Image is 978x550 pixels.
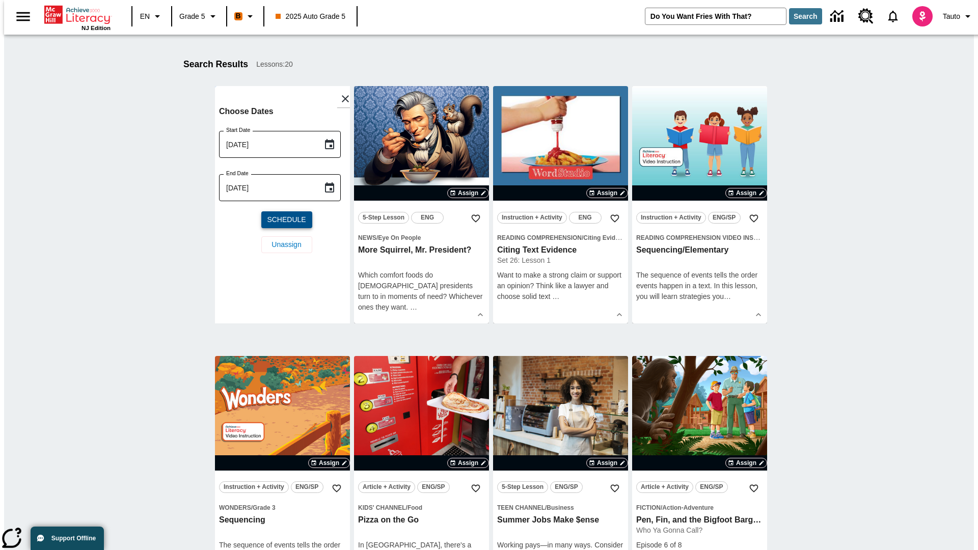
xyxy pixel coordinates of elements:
[358,270,485,313] div: Which comfort foods do [DEMOGRAPHIC_DATA] presidents turn to in moments of need? Whichever ones t...
[358,504,406,511] span: Kids' Channel
[467,209,485,228] button: Add to Favorites
[458,188,478,198] span: Assign
[497,504,545,511] span: Teen Channel
[579,212,592,223] span: ENG
[597,188,617,198] span: Assign
[473,307,488,322] button: Show Details
[363,212,404,223] span: 5-Step Lesson
[636,270,763,302] div: The sequence of events tells the order events happen in a text. In this lesson, you will learn st...
[219,174,315,201] input: MMMM-DD-YYYY
[725,458,767,468] button: Assign Choose Dates
[636,234,785,241] span: Reading Comprehension Video Instruction
[51,535,96,542] span: Support Offline
[261,236,312,253] button: Unassign
[467,479,485,498] button: Add to Favorites
[724,292,731,300] span: …
[291,481,323,493] button: ENG/SP
[502,212,562,223] span: Instruction + Activity
[713,212,736,223] span: ENG/SP
[179,11,205,22] span: Grade 5
[662,504,714,511] span: Action-Adventure
[547,504,574,511] span: Business
[636,515,763,526] h3: Pen, Fin, and the Bigfoot Bargain: Episode 6
[751,307,766,322] button: Show Details
[550,481,583,493] button: ENG/SP
[447,188,489,198] button: Assign Choose Dates
[175,7,223,25] button: Grade: Grade 5, Select a grade
[295,482,318,492] span: ENG/SP
[606,479,624,498] button: Add to Favorites
[358,234,376,241] span: News
[140,11,150,22] span: EN
[378,234,421,241] span: Eye On People
[407,504,422,511] span: Food
[824,3,852,31] a: Data Center
[358,502,485,513] span: Topic: Kids' Channel/Food
[337,90,354,107] button: Close
[236,10,241,22] span: B
[251,504,253,511] span: /
[376,234,378,241] span: /
[319,178,340,198] button: Choose date, selected date is Sep 18, 2025
[458,458,478,468] span: Assign
[497,515,624,526] h3: Summer Jobs Make $ense
[636,502,763,513] span: Topic: Fiction/Action-Adventure
[636,481,693,493] button: Article + Activity
[411,212,444,224] button: ENG
[912,6,933,26] img: avatar image
[497,232,624,243] span: Topic: Reading Comprehension/Citing Evidence
[271,239,301,250] span: Unassign
[358,481,415,493] button: Article + Activity
[267,214,306,225] span: Schedule
[736,188,756,198] span: Assign
[406,504,407,511] span: /
[319,458,339,468] span: Assign
[645,8,786,24] input: search field
[612,307,627,322] button: Show Details
[308,458,350,468] button: Assign Choose Dates
[545,504,547,511] span: /
[552,292,559,300] span: …
[219,131,315,158] input: MMMM-DD-YYYY
[497,502,624,513] span: Topic: Teen Channel/Business
[354,86,489,323] div: lesson details
[497,245,624,256] h3: Citing Text Evidence
[606,209,624,228] button: Add to Favorites
[224,482,284,492] span: Instruction + Activity
[219,502,346,513] span: Topic: Wonders/Grade 3
[736,458,756,468] span: Assign
[597,458,617,468] span: Assign
[230,7,260,25] button: Boost Class color is orange. Change class color
[497,270,624,302] div: Want to make a strong claim or support an opinion? Think like a lawyer and choose solid text
[586,188,628,198] button: Assign Choose Dates
[219,481,289,493] button: Instruction + Activity
[319,134,340,155] button: Choose date, selected date is Sep 18, 2025
[582,234,583,241] span: /
[44,4,111,31] div: Home
[555,482,578,492] span: ENG/SP
[636,245,763,256] h3: Sequencing/Elementary
[358,232,485,243] span: Topic: News/Eye On People
[569,212,602,224] button: ENG
[276,11,346,22] span: 2025 Auto Grade 5
[725,188,767,198] button: Assign Choose Dates
[493,86,628,323] div: lesson details
[497,212,567,224] button: Instruction + Activity
[497,481,548,493] button: 5-Step Lesson
[636,504,661,511] span: Fiction
[586,458,628,468] button: Assign Choose Dates
[695,481,728,493] button: ENG/SP
[641,482,689,492] span: Article + Activity
[226,126,250,134] label: Start Date
[422,482,445,492] span: ENG/SP
[502,482,544,492] span: 5-Step Lesson
[421,212,434,223] span: ENG
[700,482,723,492] span: ENG/SP
[632,86,767,323] div: lesson details
[636,212,706,224] button: Instruction + Activity
[31,527,104,550] button: Support Offline
[219,515,346,526] h3: Sequencing
[358,515,485,526] h3: Pizza on the Go
[81,25,111,31] span: NJ Edition
[358,212,409,224] button: 5-Step Lesson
